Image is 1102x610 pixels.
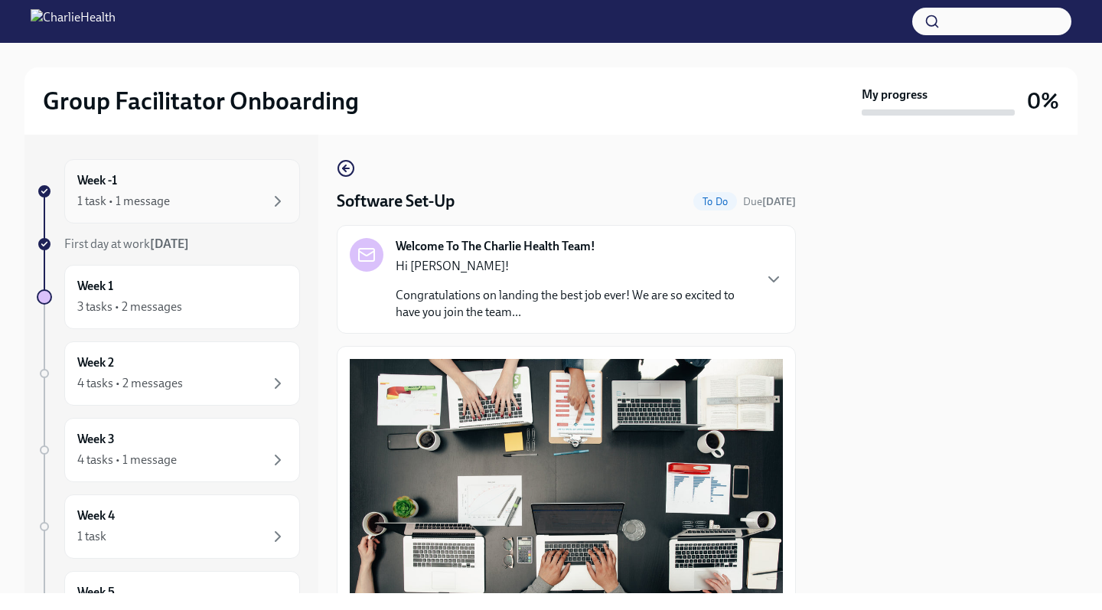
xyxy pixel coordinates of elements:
p: Hi [PERSON_NAME]! [396,258,752,275]
a: First day at work[DATE] [37,236,300,253]
strong: [DATE] [150,236,189,251]
span: Due [743,195,796,208]
div: 1 task • 1 message [77,193,170,210]
p: Congratulations on landing the best job ever! We are so excited to have you join the team... [396,287,752,321]
h3: 0% [1027,87,1059,115]
h2: Group Facilitator Onboarding [43,86,359,116]
span: First day at work [64,236,189,251]
h4: Software Set-Up [337,190,455,213]
div: 4 tasks • 2 messages [77,375,183,392]
a: Week 34 tasks • 1 message [37,418,300,482]
strong: [DATE] [762,195,796,208]
h6: Week -1 [77,172,117,189]
span: September 24th, 2025 09:00 [743,194,796,209]
a: Week 24 tasks • 2 messages [37,341,300,406]
div: 4 tasks • 1 message [77,452,177,468]
strong: Welcome To The Charlie Health Team! [396,238,595,255]
a: Week 41 task [37,494,300,559]
img: CharlieHealth [31,9,116,34]
h6: Week 4 [77,507,115,524]
h6: Week 5 [77,584,115,601]
a: Week 13 tasks • 2 messages [37,265,300,329]
h6: Week 2 [77,354,114,371]
h6: Week 3 [77,431,115,448]
h6: Week 1 [77,278,113,295]
div: 1 task [77,528,106,545]
a: Week -11 task • 1 message [37,159,300,223]
strong: My progress [862,86,928,103]
div: 3 tasks • 2 messages [77,298,182,315]
span: To Do [693,196,737,207]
